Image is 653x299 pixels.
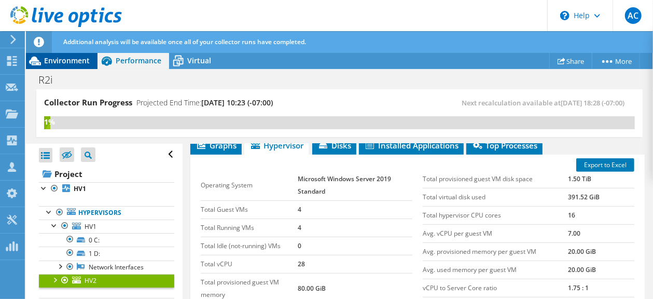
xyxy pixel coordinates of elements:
a: HV1 [39,220,174,233]
div: 1% [44,116,50,128]
span: Virtual [187,56,211,65]
td: 4 [298,200,412,219]
td: Avg. vCPU per guest VM [423,224,568,242]
a: HV2 [39,274,174,288]
a: Network Interfaces [39,261,174,274]
span: Environment [44,56,90,65]
td: Avg. used memory per guest VM [423,261,568,279]
a: Hypervisors [39,206,174,220]
h4: Projected End Time: [136,97,273,108]
span: Performance [116,56,161,65]
span: HV1 [85,222,96,231]
span: [DATE] 18:28 (-07:00) [561,98,624,107]
td: Total hypervisor CPU cores [423,206,568,224]
td: 1.75 : 1 [568,279,634,297]
td: Total Idle (not-running) VMs [201,237,297,255]
span: [DATE] 10:23 (-07:00) [201,98,273,107]
td: Operating System [201,170,297,201]
a: 1 D: [39,247,174,260]
td: Avg. provisioned memory per guest VM [423,242,568,261]
a: HV1 [39,182,174,196]
span: Graphs [196,140,237,151]
a: 0 C: [39,233,174,247]
td: 7.00 [568,224,634,242]
h1: R2i [34,74,69,86]
td: 1.50 TiB [568,170,634,188]
a: Export to Excel [576,158,634,172]
td: 391.52 GiB [568,188,634,206]
a: Project [39,166,174,182]
td: 28 [298,255,412,273]
td: 4 [298,219,412,237]
td: Microsoft Windows Server 2019 Standard [298,170,412,201]
td: Total Running VMs [201,219,297,237]
td: Total provisioned guest VM disk space [423,170,568,188]
a: Share [549,53,592,69]
td: 20.00 GiB [568,242,634,261]
td: 0 [298,237,412,255]
span: Additional analysis will be available once all of your collector runs have completed. [63,37,306,46]
td: Total vCPU [201,255,297,273]
td: 16 [568,206,634,224]
span: Hypervisor [249,140,303,151]
a: More [592,53,640,69]
span: Disks [317,140,351,151]
td: vCPU to Server Core ratio [423,279,568,297]
span: Next recalculation available at [462,98,630,107]
td: 20.00 GiB [568,261,634,279]
b: HV1 [74,184,86,193]
td: Total virtual disk used [423,188,568,206]
span: Installed Applications [364,140,459,151]
span: Top Processes [471,140,537,151]
span: AC [625,7,642,24]
td: Total Guest VMs [201,200,297,219]
svg: \n [560,11,569,20]
span: HV2 [85,276,96,285]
